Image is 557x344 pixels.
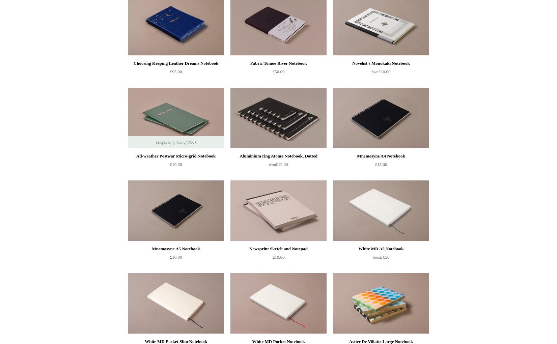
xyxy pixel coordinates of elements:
[333,152,429,180] a: Mnemosyne A4 Notebook £15.00
[232,59,325,67] div: Fabric Tomoe River Notebook
[130,245,222,253] div: Mnemosyne A5 Notebook
[273,255,285,260] span: £10.00
[130,59,222,67] div: Choosing Keeping Leather Dreams Notebook
[128,245,224,273] a: Mnemosyne A5 Notebook £10.00
[333,88,429,148] a: Mnemosyne A4 Notebook Mnemosyne A4 Notebook
[128,273,224,334] img: White MD Pocket Slim Notebook
[375,162,387,167] span: £15.00
[333,180,429,241] img: White MD A5 Notebook
[128,88,224,148] img: All-weather Postwar Micro-grid Notebook
[269,163,276,167] span: from
[373,256,380,259] span: from
[333,245,429,273] a: White MD A5 Notebook from£4.50
[335,152,427,160] div: Mnemosyne A4 Notebook
[170,162,182,167] span: £10.00
[230,245,326,273] a: Newsprint Sketch and Notepad £10.00
[230,180,326,241] img: Newsprint Sketch and Notepad
[230,59,326,87] a: Fabric Tomoe River Notebook £50.00
[128,152,224,180] a: All-weather Postwar Micro-grid Notebook £10.00
[149,136,203,148] span: Temporarily Out of Stock
[128,273,224,334] a: White MD Pocket Slim Notebook White MD Pocket Slim Notebook
[230,180,326,241] a: Newsprint Sketch and Notepad Newsprint Sketch and Notepad
[230,88,326,148] a: Aluminium ring Atoma Notebook, Dotted Aluminium ring Atoma Notebook, Dotted
[333,88,429,148] img: Mnemosyne A4 Notebook
[128,88,224,148] a: All-weather Postwar Micro-grid Notebook All-weather Postwar Micro-grid Notebook Temporarily Out o...
[333,273,429,334] a: Astier De Villatte Large Notebook Astier De Villatte Large Notebook
[130,152,222,160] div: All-weather Postwar Micro-grid Notebook
[232,152,325,160] div: Aluminium ring Atoma Notebook, Dotted
[373,255,389,260] span: £4.50
[333,180,429,241] a: White MD A5 Notebook White MD A5 Notebook
[230,273,326,334] img: White MD Pocket Notebook
[128,180,224,241] a: Mnemosyne A5 Notebook Mnemosyne A5 Notebook
[230,152,326,180] a: Aluminium ring Atoma Notebook, Dotted from£12.00
[230,273,326,334] a: White MD Pocket Notebook White MD Pocket Notebook
[335,245,427,253] div: White MD A5 Notebook
[170,69,182,74] span: £95.00
[273,69,285,74] span: £50.00
[372,70,379,74] span: from
[128,59,224,87] a: Choosing Keeping Leather Dreams Notebook £95.00
[335,59,427,67] div: Novelist's Monokaki Notebook
[333,273,429,334] img: Astier De Villatte Large Notebook
[269,162,288,167] span: £12.00
[232,245,325,253] div: Newsprint Sketch and Notepad
[230,88,326,148] img: Aluminium ring Atoma Notebook, Dotted
[333,59,429,87] a: Novelist's Monokaki Notebook from£10.00
[170,255,182,260] span: £10.00
[372,69,391,74] span: £10.00
[128,180,224,241] img: Mnemosyne A5 Notebook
